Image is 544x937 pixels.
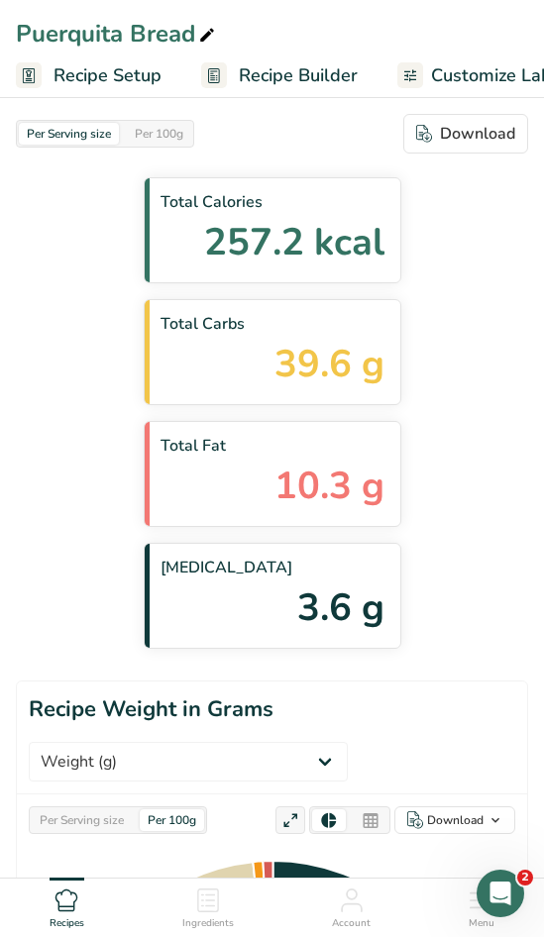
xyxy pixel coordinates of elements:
[403,114,528,154] button: Download
[394,806,515,834] button: Download
[161,434,384,458] span: Total Fat
[161,190,384,214] span: Total Calories
[161,312,384,336] span: Total Carbs
[19,123,119,145] div: Per Serving size
[469,916,494,931] span: Menu
[204,214,384,270] span: 257.2 kcal
[32,809,132,831] div: Per Serving size
[201,53,358,98] a: Recipe Builder
[29,693,273,726] h1: Recipe Weight in Grams
[50,879,84,932] a: Recipes
[416,122,515,146] div: Download
[427,811,484,829] div: Download
[182,916,234,931] span: Ingredients
[274,336,384,392] span: 39.6 g
[16,16,219,52] div: Puerquita Bread
[274,458,384,514] span: 10.3 g
[239,62,358,89] span: Recipe Builder
[332,916,371,931] span: Account
[50,916,84,931] span: Recipes
[332,879,371,932] a: Account
[161,556,384,579] span: [MEDICAL_DATA]
[127,123,191,145] div: Per 100g
[16,53,162,98] a: Recipe Setup
[140,809,204,831] div: Per 100g
[297,579,384,636] span: 3.6 g
[54,62,162,89] span: Recipe Setup
[517,870,533,885] span: 2
[182,879,234,932] a: Ingredients
[477,870,524,917] iframe: Intercom live chat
